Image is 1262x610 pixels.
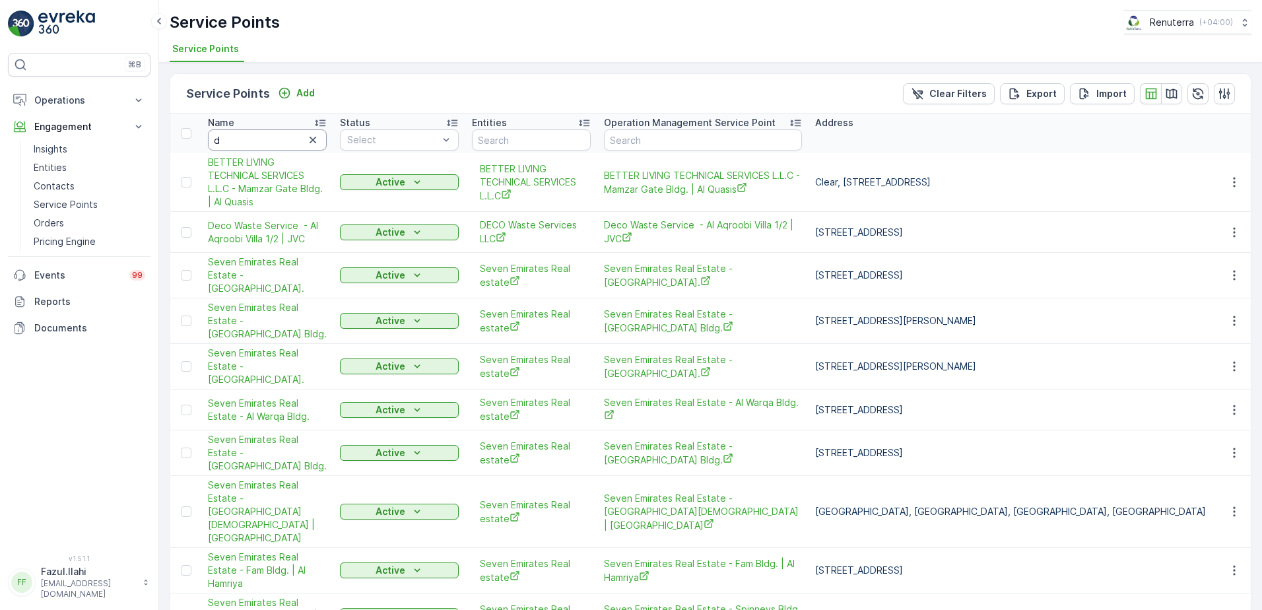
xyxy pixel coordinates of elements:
[132,270,143,281] p: 99
[472,129,591,151] input: Search
[34,269,121,282] p: Events
[815,360,1216,373] p: [STREET_ADDRESS][PERSON_NAME]
[208,479,327,545] span: Seven Emirates Real Estate - [GEOGRAPHIC_DATA][DEMOGRAPHIC_DATA] | [GEOGRAPHIC_DATA]
[128,59,141,70] p: ⌘B
[604,116,776,129] p: Operation Management Service Point
[181,177,191,187] div: Toggle Row Selected
[929,87,987,100] p: Clear Filters
[604,219,802,246] span: Deco Waste Service - Al Aqroobi Villa 1/2 | JVC
[34,198,98,211] p: Service Points
[181,565,191,576] div: Toggle Row Selected
[480,557,583,584] a: Seven Emirates Real estate
[28,177,150,195] a: Contacts
[604,262,802,289] span: Seven Emirates Real Estate - [GEOGRAPHIC_DATA].
[11,572,32,593] div: FF
[208,397,327,423] a: Seven Emirates Real Estate - Al Warqa Bldg.
[604,492,802,532] a: Seven Emirates Real Estate - Fam Masjid | Mirdif
[376,446,405,459] p: Active
[604,353,802,380] span: Seven Emirates Real Estate - [GEOGRAPHIC_DATA].
[376,564,405,577] p: Active
[480,396,583,423] a: Seven Emirates Real estate
[340,445,459,461] button: Active
[815,505,1216,518] p: [GEOGRAPHIC_DATA], [GEOGRAPHIC_DATA], [GEOGRAPHIC_DATA], [GEOGRAPHIC_DATA]
[480,353,583,380] a: Seven Emirates Real estate
[181,405,191,415] div: Toggle Row Selected
[347,133,438,147] p: Select
[208,255,327,295] a: Seven Emirates Real Estate - Al Rigga Bldg.
[208,156,327,209] a: BETTER LIVING TECHNICAL SERVICES L.L.C - Mamzar Gate Bldg. | Al Quasis
[208,301,327,341] span: Seven Emirates Real Estate - [GEOGRAPHIC_DATA] Bldg.
[480,162,583,203] a: BETTER LIVING TECHNICAL SERVICES L.L.C
[340,174,459,190] button: Active
[208,433,327,473] span: Seven Emirates Real Estate - [GEOGRAPHIC_DATA] Bldg.
[296,86,315,100] p: Add
[208,116,234,129] p: Name
[480,498,583,525] a: Seven Emirates Real estate
[208,551,327,590] a: Seven Emirates Real Estate - Fam Bldg. | Al Hamriya
[480,440,583,467] span: Seven Emirates Real estate
[815,116,853,129] p: Address
[604,308,802,335] span: Seven Emirates Real Estate - [GEOGRAPHIC_DATA] Bldg.
[376,269,405,282] p: Active
[41,578,136,599] p: [EMAIL_ADDRESS][DOMAIN_NAME]
[181,448,191,458] div: Toggle Row Selected
[28,195,150,214] a: Service Points
[604,262,802,289] a: Seven Emirates Real Estate - Al Rigga Bldg.
[8,87,150,114] button: Operations
[815,314,1216,327] p: [STREET_ADDRESS][PERSON_NAME]
[1096,87,1127,100] p: Import
[34,120,124,133] p: Engagement
[376,360,405,373] p: Active
[28,232,150,251] a: Pricing Engine
[172,42,239,55] span: Service Points
[8,262,150,288] a: Events99
[181,361,191,372] div: Toggle Row Selected
[340,504,459,520] button: Active
[815,226,1216,239] p: [STREET_ADDRESS]
[28,140,150,158] a: Insights
[340,267,459,283] button: Active
[604,308,802,335] a: Seven Emirates Real Estate - Al Rafa Bldg.
[472,116,507,129] p: Entities
[815,403,1216,417] p: [STREET_ADDRESS]
[604,557,802,584] a: Seven Emirates Real Estate - Fam Bldg. | Al Hamriya
[1150,16,1194,29] p: Renuterra
[8,565,150,599] button: FFFazul.Ilahi[EMAIL_ADDRESS][DOMAIN_NAME]
[34,322,145,335] p: Documents
[604,353,802,380] a: Seven Emirates Real Estate - Al Hamriya Bldg.
[815,564,1216,577] p: [STREET_ADDRESS]
[208,433,327,473] a: Seven Emirates Real Estate - New Qusais Bldg.
[28,214,150,232] a: Orders
[34,295,145,308] p: Reports
[38,11,95,37] img: logo_light-DOdMpM7g.png
[8,288,150,315] a: Reports
[8,315,150,341] a: Documents
[480,219,583,246] a: DECO Waste Services LLC
[181,506,191,517] div: Toggle Row Selected
[376,314,405,327] p: Active
[480,308,583,335] a: Seven Emirates Real estate
[376,403,405,417] p: Active
[181,270,191,281] div: Toggle Row Selected
[273,85,320,101] button: Add
[340,224,459,240] button: Active
[604,169,802,196] a: BETTER LIVING TECHNICAL SERVICES L.L.C - Mamzar Gate Bldg. | Al Quasis
[28,158,150,177] a: Entities
[1070,83,1135,104] button: Import
[604,492,802,532] span: Seven Emirates Real Estate - [GEOGRAPHIC_DATA][DEMOGRAPHIC_DATA] | [GEOGRAPHIC_DATA]
[34,180,75,193] p: Contacts
[208,219,327,246] a: Deco Waste Service - Al Aqroobi Villa 1/2 | JVC
[604,396,802,423] a: Seven Emirates Real Estate - Al Warqa Bldg.
[1026,87,1057,100] p: Export
[340,358,459,374] button: Active
[186,85,270,103] p: Service Points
